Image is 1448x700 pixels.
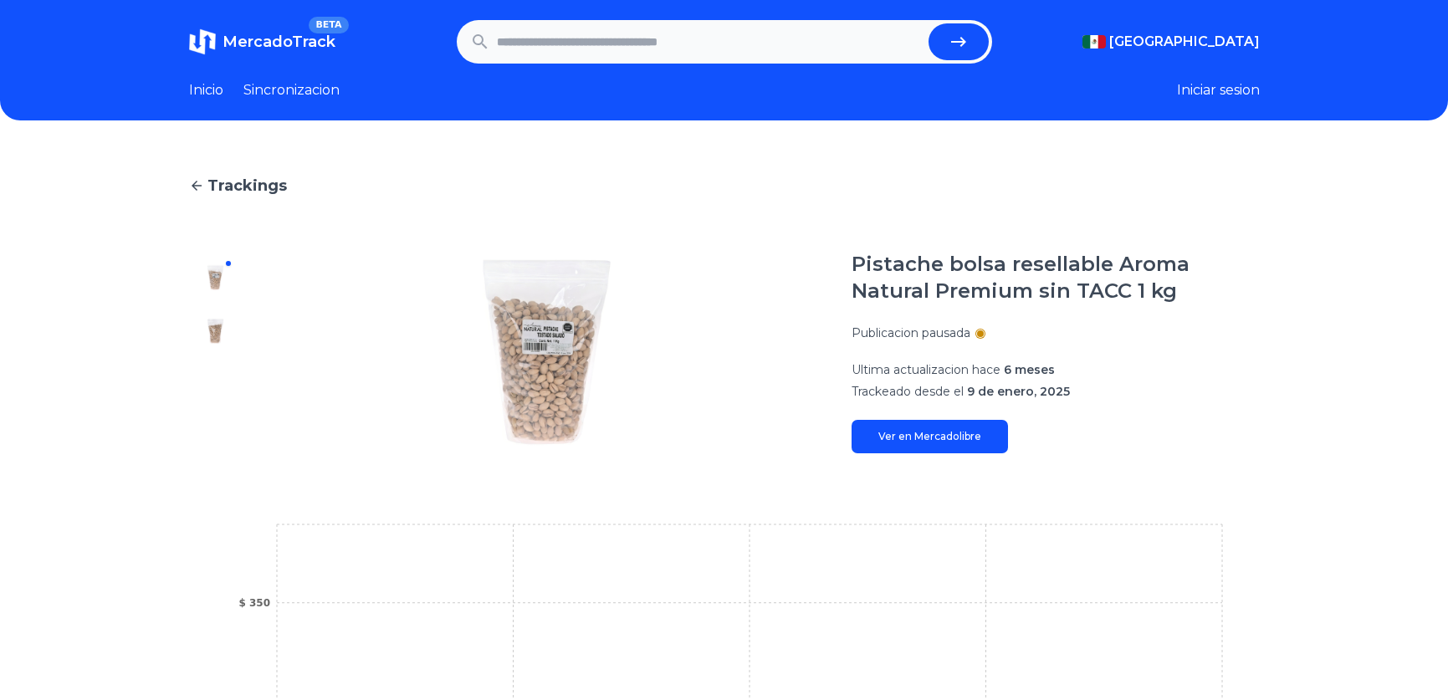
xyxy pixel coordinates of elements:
span: 9 de enero, 2025 [967,384,1070,399]
img: Pistache bolsa resellable Aroma Natural Premium sin TACC 1 kg [202,318,229,345]
span: MercadoTrack [223,33,335,51]
a: Inicio [189,80,223,100]
img: Pistache bolsa resellable Aroma Natural Premium sin TACC 1 kg [202,264,229,291]
img: Mexico [1082,35,1106,49]
h1: Pistache bolsa resellable Aroma Natural Premium sin TACC 1 kg [852,251,1260,304]
span: Ultima actualizacion hace [852,362,1000,377]
button: Iniciar sesion [1177,80,1260,100]
img: MercadoTrack [189,28,216,55]
span: 6 meses [1004,362,1055,377]
span: Trackings [207,174,287,197]
a: MercadoTrackBETA [189,28,335,55]
span: Trackeado desde el [852,384,964,399]
tspan: $ 350 [238,597,270,609]
a: Sincronizacion [243,80,340,100]
img: Pistache bolsa resellable Aroma Natural Premium sin TACC 1 kg [202,371,229,398]
button: [GEOGRAPHIC_DATA] [1082,32,1260,52]
span: BETA [309,17,348,33]
p: Publicacion pausada [852,324,970,341]
a: Ver en Mercadolibre [852,420,1008,453]
a: Trackings [189,174,1260,197]
img: Pistache bolsa resellable Aroma Natural Premium sin TACC 1 kg [276,251,818,453]
span: [GEOGRAPHIC_DATA] [1109,32,1260,52]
